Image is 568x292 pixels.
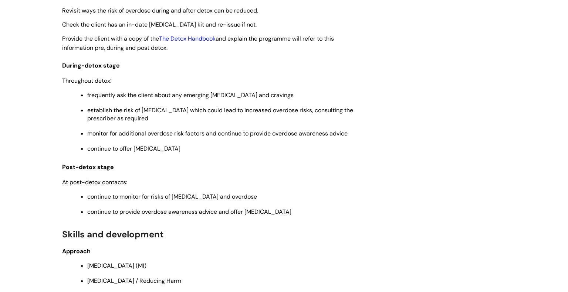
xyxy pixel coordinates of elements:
[62,229,163,240] span: Skills and development
[87,145,180,152] span: continue to offer [MEDICAL_DATA]
[87,91,294,99] span: frequently ask the client about any emerging [MEDICAL_DATA] and cravings
[62,21,257,28] span: Check the client has an in-date [MEDICAL_DATA] kit and re-issue if not.
[62,7,258,14] span: Revisit ways the risk of overdose during and after detox can be reduced.
[62,62,120,69] span: During-detox stage
[62,35,334,52] span: Provide the client with a copy of the and explain the programme will refer to this information pr...
[87,130,348,137] span: monitor for additional overdose risk factors and continue to provide overdose awareness advice
[62,178,127,186] span: At post-detox contacts:
[87,262,146,269] span: [MEDICAL_DATA] (MI)
[87,208,291,216] span: continue to provide overdose awareness advice and offer [MEDICAL_DATA]
[62,77,111,85] span: Throughout detox:
[87,193,257,200] span: continue to monitor for risks of [MEDICAL_DATA] and overdose
[62,163,114,171] span: Post-detox stage
[159,35,216,42] a: The Detox Handbook
[87,106,353,122] span: establish the risk of [MEDICAL_DATA] which could lead to increased overdose risks, consulting the...
[62,247,91,255] span: Approach
[87,277,181,285] span: [MEDICAL_DATA] / Reducing Harm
